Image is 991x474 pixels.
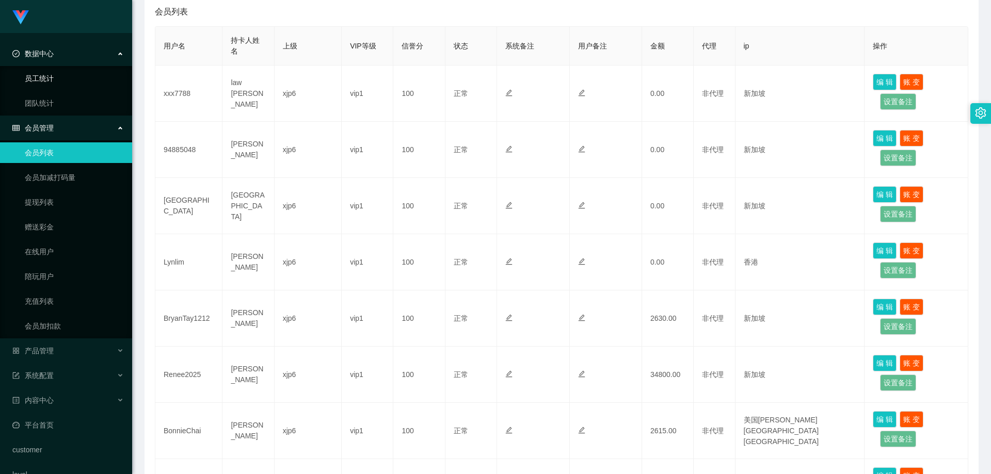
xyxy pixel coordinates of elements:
td: [PERSON_NAME] [222,122,274,178]
td: 0.00 [642,178,694,234]
i: 图标: edit [505,314,513,321]
button: 编 辑 [873,411,897,428]
i: 图标: edit [578,145,585,153]
td: xjp6 [275,234,342,290]
td: 100 [393,178,445,234]
td: [GEOGRAPHIC_DATA] [222,178,274,234]
button: 编 辑 [873,74,897,90]
i: 图标: edit [578,314,585,321]
td: vip1 [342,66,393,122]
span: 正常 [454,258,468,266]
button: 设置备注 [880,318,916,335]
span: 正常 [454,370,468,379]
td: 0.00 [642,234,694,290]
td: 100 [393,290,445,347]
a: 员工统计 [25,68,124,89]
td: vip1 [342,122,393,178]
i: 图标: form [12,372,20,379]
a: 会员列表 [25,142,124,163]
td: vip1 [342,403,393,459]
td: 美国[PERSON_NAME][GEOGRAPHIC_DATA][GEOGRAPHIC_DATA] [736,403,865,459]
button: 编 辑 [873,299,897,315]
button: 设置备注 [880,374,916,391]
span: 操作 [873,42,887,50]
td: vip1 [342,347,393,403]
td: xxx7788 [155,66,222,122]
a: 陪玩用户 [25,266,124,287]
td: Renee2025 [155,347,222,403]
td: [PERSON_NAME] [222,290,274,347]
td: BryanTay1212 [155,290,222,347]
td: xjp6 [275,290,342,347]
td: [GEOGRAPHIC_DATA] [155,178,222,234]
td: xjp6 [275,347,342,403]
button: 账 变 [900,242,923,259]
i: 图标: appstore-o [12,347,20,354]
span: 正常 [454,145,468,154]
span: 系统配置 [12,371,54,380]
a: 在线用户 [25,241,124,262]
td: law [PERSON_NAME] [222,66,274,122]
i: 图标: table [12,124,20,132]
button: 设置备注 [880,431,916,447]
i: 图标: edit [505,145,513,153]
span: 非代理 [702,427,724,435]
i: 图标: setting [975,107,986,119]
td: 2615.00 [642,403,694,459]
span: 状态 [454,42,468,50]
td: 0.00 [642,66,694,122]
span: 上级 [283,42,297,50]
a: customer [12,439,124,460]
span: 非代理 [702,202,724,210]
span: 用户名 [164,42,185,50]
span: 正常 [454,427,468,435]
span: 会员管理 [12,124,54,132]
a: 赠送彩金 [25,217,124,237]
a: 团队统计 [25,93,124,113]
td: xjp6 [275,66,342,122]
a: 会员加扣款 [25,316,124,336]
img: logo.9652507e.png [12,10,29,25]
button: 账 变 [900,130,923,146]
td: 100 [393,347,445,403]
button: 账 变 [900,411,923,428]
td: xjp6 [275,122,342,178]
span: 持卡人姓名 [231,36,260,55]
i: 图标: edit [578,89,585,96]
i: 图标: check-circle-o [12,50,20,57]
span: 正常 [454,89,468,97]
td: xjp6 [275,178,342,234]
td: 34800.00 [642,347,694,403]
td: 新加坡 [736,290,865,347]
td: vip1 [342,178,393,234]
td: 香港 [736,234,865,290]
span: 会员列表 [155,6,188,18]
span: 数据中心 [12,50,54,58]
span: 信誉分 [402,42,423,50]
button: 账 变 [900,299,923,315]
span: 内容中心 [12,396,54,404]
span: 系统备注 [505,42,534,50]
i: 图标: edit [505,89,513,96]
button: 设置备注 [880,262,916,279]
td: 新加坡 [736,347,865,403]
a: 充值列表 [25,291,124,312]
button: 设置备注 [880,93,916,110]
span: 正常 [454,314,468,322]
a: 图标: dashboard平台首页 [12,415,124,435]
i: 图标: edit [505,258,513,265]
span: 产品管理 [12,347,54,355]
td: 100 [393,66,445,122]
span: 非代理 [702,258,724,266]
td: 100 [393,122,445,178]
td: 新加坡 [736,66,865,122]
button: 账 变 [900,186,923,203]
i: 图标: edit [578,258,585,265]
span: 正常 [454,202,468,210]
i: 图标: edit [578,370,585,378]
td: [PERSON_NAME] [222,234,274,290]
i: 图标: edit [578,202,585,209]
button: 编 辑 [873,186,897,203]
i: 图标: edit [505,427,513,434]
td: vip1 [342,290,393,347]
